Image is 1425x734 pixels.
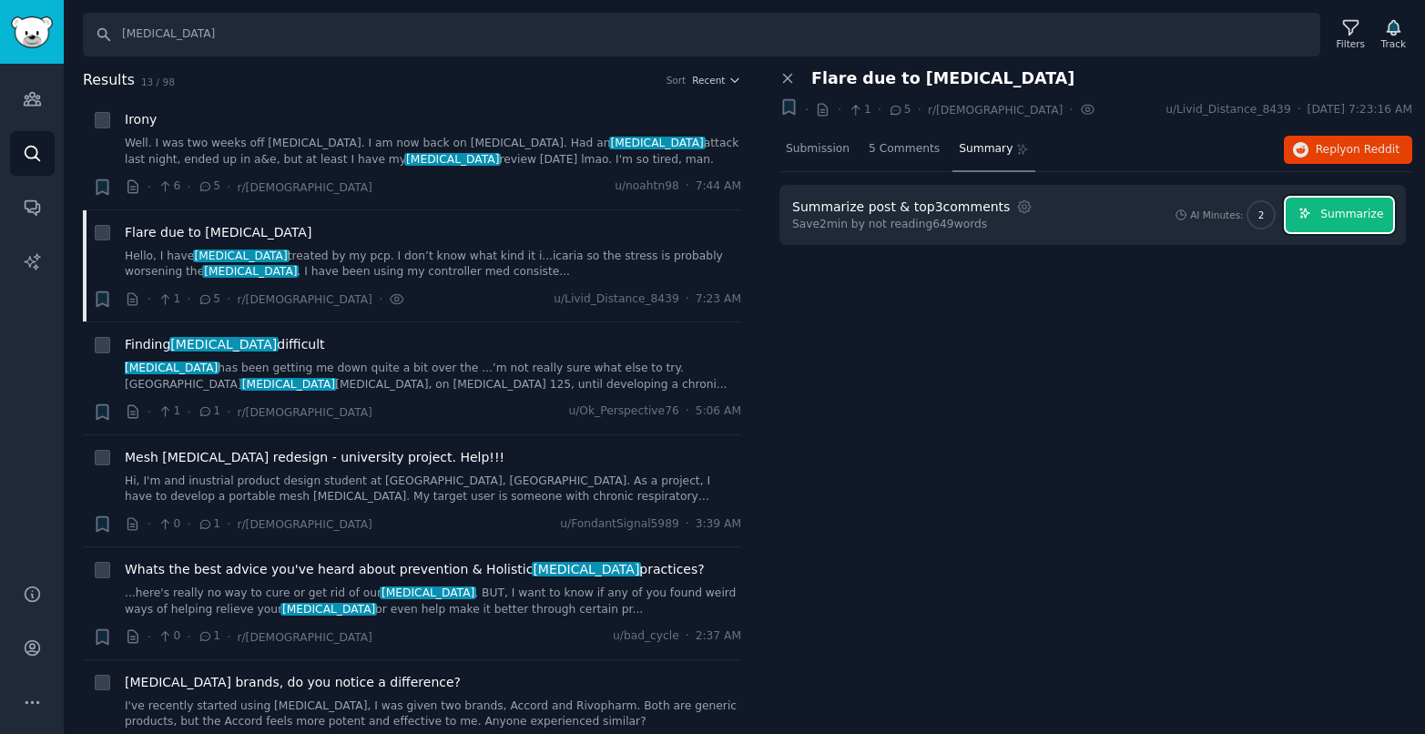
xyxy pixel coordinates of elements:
span: r/[DEMOGRAPHIC_DATA] [237,181,372,194]
span: [MEDICAL_DATA] [169,337,279,352]
a: Flare due to [MEDICAL_DATA] [125,223,311,242]
span: Recent [692,74,725,87]
span: [MEDICAL_DATA] [404,153,501,166]
a: [MEDICAL_DATA] brands, do you notice a difference? [125,673,461,692]
span: · [686,291,689,308]
button: Summarize [1286,198,1393,233]
span: u/Livid_Distance_8439 [1165,102,1291,118]
button: Track [1375,15,1412,54]
a: ...here's really no way to cure or get rid of our[MEDICAL_DATA]. BUT, I want to know if any of yo... [125,586,741,617]
span: [MEDICAL_DATA] [240,378,337,391]
span: · [1069,100,1073,119]
span: on Reddit [1347,143,1400,156]
span: · [686,178,689,195]
span: [MEDICAL_DATA] [380,586,476,599]
span: r/[DEMOGRAPHIC_DATA] [928,104,1063,117]
span: · [1298,102,1301,118]
span: [MEDICAL_DATA] [202,265,299,278]
span: · [148,290,151,309]
span: 1 [158,403,180,420]
span: · [379,290,382,309]
span: Submission [786,141,850,158]
span: Summarize [1320,207,1383,223]
div: Sort [667,74,687,87]
span: u/Ok_Perspective76 [568,403,678,420]
a: Mesh [MEDICAL_DATA] redesign - university project. Help!!! [125,448,504,467]
span: · [686,403,689,420]
div: AI Minutes: [1190,209,1244,221]
button: Replyon Reddit [1284,136,1412,165]
a: [MEDICAL_DATA]has been getting me down quite a bit over the ...’m not really sure what else to tr... [125,361,741,392]
span: [MEDICAL_DATA] [193,250,290,262]
span: · [686,628,689,645]
span: 1 [848,102,870,118]
a: Hi, I'm and inustrial product design student at [GEOGRAPHIC_DATA], [GEOGRAPHIC_DATA]. As a projec... [125,474,741,505]
span: r/[DEMOGRAPHIC_DATA] [237,631,372,644]
a: Hello, I have[MEDICAL_DATA]treated by my pcp. I don’t know what kind it i...icaria so the stress ... [125,249,741,280]
span: 5 [198,291,220,308]
a: Irony [125,110,157,129]
span: · [187,403,190,422]
span: u/Livid_Distance_8439 [554,291,679,308]
a: Finding[MEDICAL_DATA]difficult [125,335,325,354]
span: · [227,178,230,197]
span: 1 [198,516,220,533]
span: 7:23 AM [696,291,741,308]
span: 5 [198,178,220,195]
span: [DATE] 7:23:16 AM [1308,102,1412,118]
img: GummySearch logo [11,16,53,48]
span: u/FondantSignal5989 [560,516,678,533]
span: Results [83,69,135,92]
div: Summarize post & top 3 comments [792,198,1010,217]
span: · [838,100,841,119]
a: Well. I was two weeks off [MEDICAL_DATA]. I am now back on [MEDICAL_DATA]. Had an[MEDICAL_DATA]at... [125,136,741,168]
span: 7:44 AM [696,178,741,195]
span: 1 [198,628,220,645]
span: 6 [158,178,180,195]
span: r/[DEMOGRAPHIC_DATA] [237,293,372,306]
span: · [227,403,230,422]
span: 5 [888,102,911,118]
span: 2:37 AM [696,628,741,645]
span: [MEDICAL_DATA] [280,603,377,616]
span: [MEDICAL_DATA] [609,137,706,149]
div: Track [1381,37,1406,50]
span: Summary [959,141,1013,158]
span: Whats the best advice you've heard about prevention & Holistic practices? [125,560,705,579]
span: · [187,627,190,647]
span: · [187,515,190,534]
span: Reply [1316,142,1400,158]
a: Whats the best advice you've heard about prevention & Holistic[MEDICAL_DATA]practices? [125,560,705,579]
span: [MEDICAL_DATA] [532,562,641,576]
span: 5:06 AM [696,403,741,420]
span: 3:39 AM [696,516,741,533]
span: · [148,627,151,647]
span: · [148,178,151,197]
span: · [878,100,881,119]
span: 2 [1258,209,1265,221]
span: r/[DEMOGRAPHIC_DATA] [237,406,372,419]
span: Finding difficult [125,335,325,354]
span: · [227,515,230,534]
div: Filters [1337,37,1365,50]
span: 1 [198,403,220,420]
span: 0 [158,628,180,645]
span: · [227,290,230,309]
span: · [148,403,151,422]
span: · [227,627,230,647]
span: · [187,178,190,197]
span: Flare due to [MEDICAL_DATA] [811,69,1074,88]
span: 0 [158,516,180,533]
span: · [805,100,809,119]
button: Recent [692,74,741,87]
span: u/noahtn98 [615,178,679,195]
a: I've recently started using [MEDICAL_DATA], I was given two brands, Accord and Rivopharm. Both ar... [125,698,741,730]
span: 5 Comments [869,141,940,158]
span: Save 2 min by not reading 649 words [792,217,1035,233]
span: · [686,516,689,533]
span: · [187,290,190,309]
